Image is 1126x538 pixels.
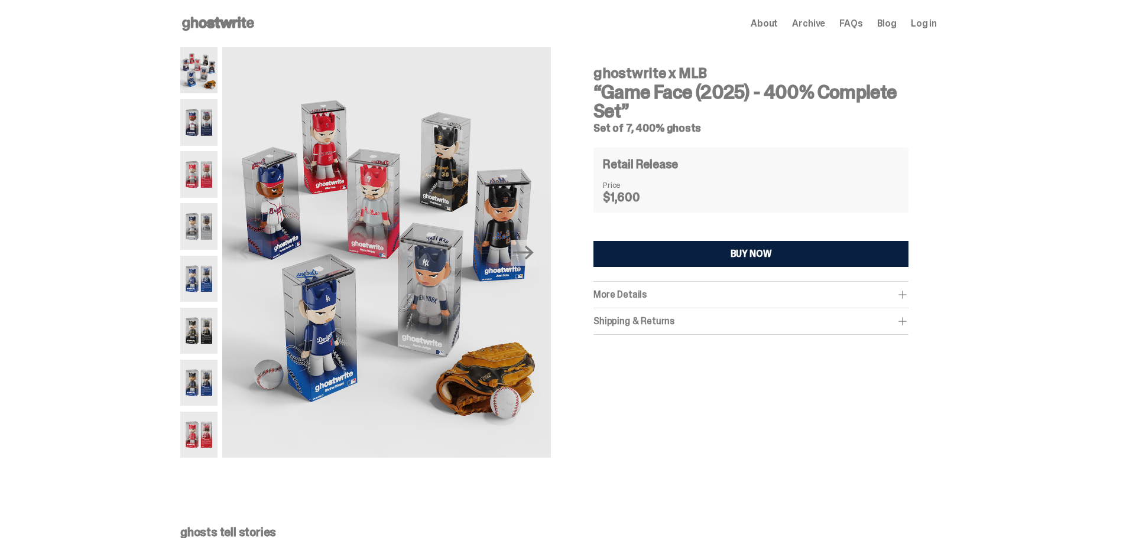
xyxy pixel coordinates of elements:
[180,203,218,249] img: 04-ghostwrite-mlb-game-face-complete-set-aaron-judge.png
[603,158,678,170] h4: Retail Release
[180,360,218,406] img: 07-ghostwrite-mlb-game-face-complete-set-juan-soto.png
[180,47,218,93] img: 01-ghostwrite-mlb-game-face-complete-set.png
[603,191,662,203] dd: $1,600
[593,315,908,327] div: Shipping & Returns
[593,241,908,267] button: BUY NOW
[593,288,647,301] span: More Details
[593,66,908,80] h4: ghostwrite x MLB
[180,526,937,538] p: ghosts tell stories
[593,123,908,133] h5: Set of 7, 400% ghosts
[180,99,218,145] img: 02-ghostwrite-mlb-game-face-complete-set-ronald-acuna-jr.png
[180,412,218,458] img: 08-ghostwrite-mlb-game-face-complete-set-mike-trout.png
[180,151,218,197] img: 03-ghostwrite-mlb-game-face-complete-set-bryce-harper.png
[222,47,551,458] img: 01-ghostwrite-mlb-game-face-complete-set.png
[877,19,897,28] a: Blog
[839,19,862,28] a: FAQs
[731,249,772,259] div: BUY NOW
[911,19,937,28] a: Log in
[603,181,662,189] dt: Price
[792,19,825,28] a: Archive
[180,256,218,302] img: 05-ghostwrite-mlb-game-face-complete-set-shohei-ohtani.png
[511,240,537,266] button: Next
[180,308,218,354] img: 06-ghostwrite-mlb-game-face-complete-set-paul-skenes.png
[751,19,778,28] a: About
[593,83,908,120] h3: “Game Face (2025) - 400% Complete Set”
